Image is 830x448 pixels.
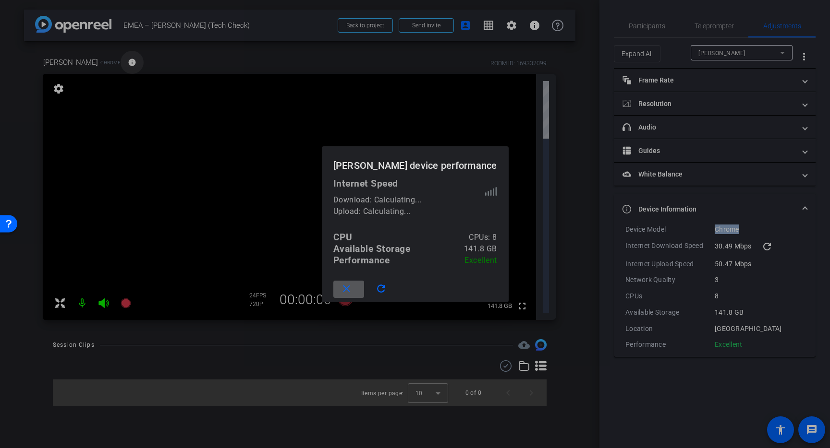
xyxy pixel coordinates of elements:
mat-icon: close [341,283,353,295]
div: 141.8 GB [464,243,497,255]
div: Upload: Calculating... [333,206,485,217]
div: Download: Calculating... [333,194,485,206]
div: CPU [333,232,353,243]
div: Excellent [464,255,497,266]
mat-icon: refresh [375,283,387,295]
div: CPUs: 8 [469,232,497,243]
div: Available Storage [333,243,411,255]
div: Performance [333,255,390,266]
h1: [PERSON_NAME] device performance [322,146,509,177]
div: Internet Speed [333,178,497,189]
